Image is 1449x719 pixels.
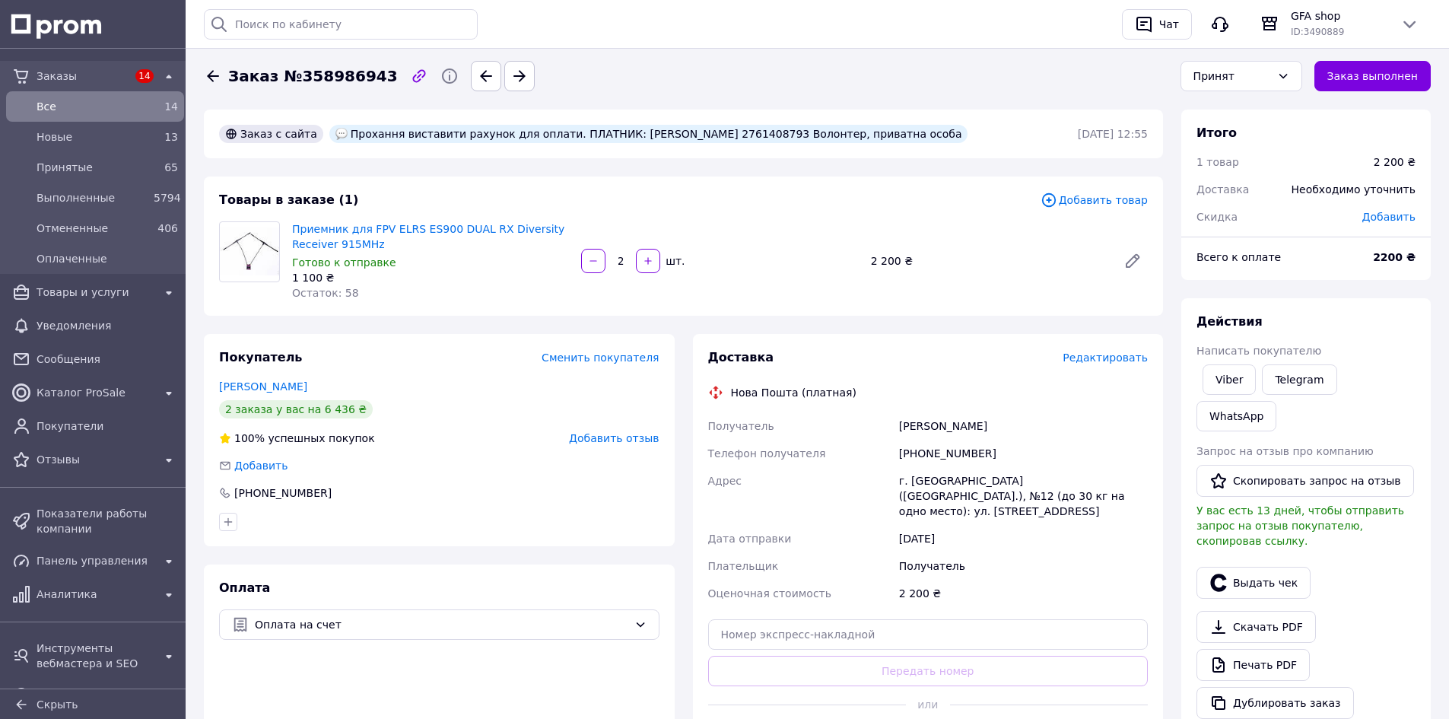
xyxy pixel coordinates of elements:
div: 2 200 ₴ [865,250,1111,272]
span: Новые [37,129,148,145]
span: GFA shop [1291,8,1388,24]
input: Поиск по кабинету [204,9,478,40]
span: Панель управления [37,553,154,568]
span: Действия [1196,314,1263,329]
span: Адрес [708,475,742,487]
div: [DATE] [896,525,1151,552]
img: :speech_balloon: [335,128,348,140]
span: Управление сайтом [37,688,154,703]
span: Телефон получателя [708,447,826,460]
span: Добавить товар [1041,192,1148,208]
span: Показатели работы компании [37,506,178,536]
span: 100% [234,432,265,444]
div: Нова Пошта (платная) [727,385,860,400]
div: г. [GEOGRAPHIC_DATA] ([GEOGRAPHIC_DATA].), №12 (до 30 кг на одно место): ул. [STREET_ADDRESS] [896,467,1151,525]
span: ID: 3490889 [1291,27,1344,37]
a: Печать PDF [1196,649,1310,681]
div: 2 200 ₴ [896,580,1151,607]
span: Товары в заказе (1) [219,192,358,207]
span: 65 [164,161,178,173]
time: [DATE] 12:55 [1078,128,1148,140]
b: 2200 ₴ [1373,251,1416,263]
div: 1 100 ₴ [292,270,569,285]
a: Viber [1203,364,1256,395]
button: Заказ выполнен [1314,61,1431,91]
span: Товары и услуги [37,285,154,300]
span: Все [37,99,148,114]
span: Добавить отзыв [569,432,659,444]
span: Оплаченные [37,251,178,266]
span: Всего к оплате [1196,251,1281,263]
button: Выдать чек [1196,567,1311,599]
div: Чат [1156,13,1182,36]
div: успешных покупок [219,431,375,446]
span: Аналитика [37,587,154,602]
a: Скачать PDF [1196,611,1316,643]
span: Дата отправки [708,533,792,545]
span: Отмененные [37,221,148,236]
span: Написать покупателю [1196,345,1321,357]
span: Запрос на отзыв про компанию [1196,445,1374,457]
button: Скопировать запрос на отзыв [1196,465,1414,497]
span: 1 товар [1196,156,1239,168]
span: или [906,697,950,712]
span: Каталог ProSale [37,385,154,400]
span: Покупатель [219,350,302,364]
span: Сменить покупателя [542,352,659,364]
span: Сообщения [37,352,178,367]
span: Оплата на счет [255,616,628,633]
div: шт. [662,253,686,269]
span: Оплата [219,581,270,595]
span: Уведомления [37,318,178,333]
span: У вас есть 13 дней, чтобы отправить запрос на отзыв покупателю, скопировав ссылку. [1196,504,1404,547]
span: Оценочная стоимость [708,587,832,600]
span: Доставка [708,350,774,364]
a: WhatsApp [1196,401,1276,431]
span: Заказ №358986943 [228,65,398,87]
a: [PERSON_NAME] [219,380,307,393]
div: [PHONE_NUMBER] [233,485,333,501]
span: Редактировать [1063,352,1148,364]
span: Плательщик [708,560,779,572]
span: Добавить [1362,211,1416,223]
a: Telegram [1262,364,1336,395]
div: 2 заказа у вас на 6 436 ₴ [219,400,373,418]
a: Приемник для FPV ELRS ES900 DUAL RX Diversity Receiver 915MHz [292,223,564,250]
div: Прохання виставити рахунок для оплати. ПЛАТНИК: [PERSON_NAME] 2761408793 Волонтер, приватна особа [329,125,968,143]
span: 5794 [154,192,181,204]
span: 14 [135,69,153,83]
span: 14 [164,100,178,113]
span: Принятые [37,160,148,175]
span: Готово к отправке [292,256,396,269]
div: 2 200 ₴ [1374,154,1416,170]
span: Скидка [1196,211,1238,223]
div: Принят [1193,68,1271,84]
button: Дублировать заказ [1196,687,1354,719]
div: Необходимо уточнить [1282,173,1425,206]
span: Добавить [234,460,288,472]
span: Выполненные [37,190,148,205]
button: Чат [1122,9,1192,40]
div: [PHONE_NUMBER] [896,440,1151,467]
span: Доставка [1196,183,1249,196]
span: 13 [164,131,178,143]
div: Получатель [896,552,1151,580]
div: [PERSON_NAME] [896,412,1151,440]
span: Покупатели [37,418,178,434]
span: Заказы [37,68,129,84]
span: 406 [157,222,178,234]
span: Итого [1196,126,1237,140]
img: Приемник для FPV ELRS ES900 DUAL RX Diversity Receiver 915MHz [220,227,279,275]
span: Инструменты вебмастера и SEO [37,641,154,671]
div: Заказ с сайта [219,125,323,143]
a: Редактировать [1117,246,1148,276]
span: Получатель [708,420,774,432]
span: Остаток: 58 [292,287,359,299]
span: Отзывы [37,452,154,467]
input: Номер экспресс-накладной [708,619,1149,650]
span: Скрыть [37,698,78,711]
